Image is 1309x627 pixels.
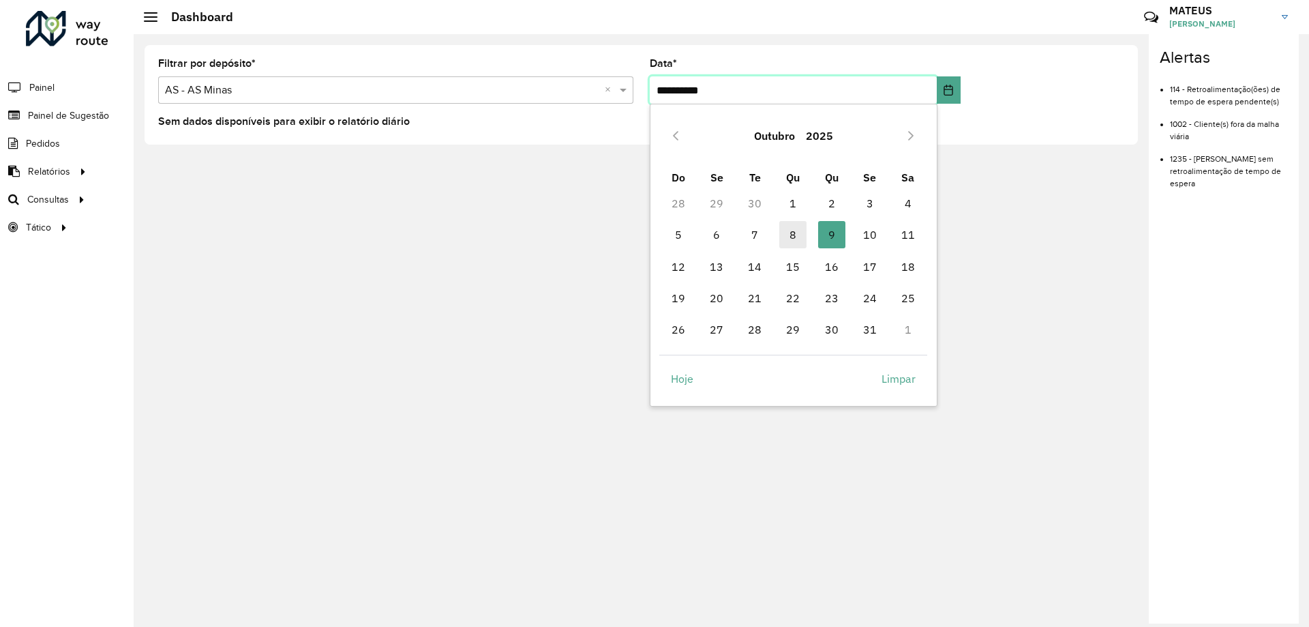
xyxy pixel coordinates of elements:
span: 9 [818,221,845,248]
td: 26 [659,314,697,345]
td: 1 [774,188,812,219]
span: 14 [741,253,768,280]
span: 30 [818,316,845,343]
td: 29 [774,314,812,345]
span: 3 [856,190,884,217]
span: Se [863,171,876,184]
span: 29 [779,316,807,343]
label: Filtrar por depósito [158,55,256,72]
h3: MATEUS [1169,4,1272,17]
span: 12 [665,253,692,280]
td: 28 [736,314,774,345]
span: Sa [901,171,914,184]
span: 5 [665,221,692,248]
span: 31 [856,316,884,343]
li: 1002 - Cliente(s) fora da malha viária [1170,108,1288,143]
span: 6 [703,221,730,248]
td: 16 [813,251,851,282]
td: 31 [851,314,889,345]
td: 1 [889,314,927,345]
td: 17 [851,251,889,282]
span: Te [749,171,761,184]
button: Limpar [870,365,927,392]
span: 17 [856,253,884,280]
td: 11 [889,219,927,250]
span: 7 [741,221,768,248]
h4: Alertas [1160,48,1288,68]
td: 27 [697,314,736,345]
td: 25 [889,282,927,314]
td: 19 [659,282,697,314]
span: 4 [894,190,922,217]
span: Se [710,171,723,184]
td: 10 [851,219,889,250]
span: 24 [856,285,884,312]
td: 3 [851,188,889,219]
td: 23 [813,282,851,314]
td: 14 [736,251,774,282]
span: Painel de Sugestão [28,108,109,123]
span: 8 [779,221,807,248]
td: 18 [889,251,927,282]
td: 2 [813,188,851,219]
span: Limpar [882,370,916,387]
td: 9 [813,219,851,250]
span: Pedidos [26,136,60,151]
td: 8 [774,219,812,250]
span: Consultas [27,192,69,207]
td: 5 [659,219,697,250]
td: 30 [813,314,851,345]
td: 13 [697,251,736,282]
td: 28 [659,188,697,219]
td: 21 [736,282,774,314]
span: 15 [779,253,807,280]
button: Choose Year [800,119,839,152]
span: 20 [703,285,730,312]
span: 21 [741,285,768,312]
span: 25 [894,285,922,312]
td: 7 [736,219,774,250]
button: Previous Month [665,125,687,147]
td: 20 [697,282,736,314]
li: 114 - Retroalimentação(ões) de tempo de espera pendente(s) [1170,73,1288,108]
span: Painel [29,81,55,95]
td: 12 [659,251,697,282]
label: Data [650,55,677,72]
span: Clear all [605,82,616,98]
button: Hoje [659,365,705,392]
span: 2 [818,190,845,217]
label: Sem dados disponíveis para exibir o relatório diário [158,113,410,130]
td: 29 [697,188,736,219]
li: 1235 - [PERSON_NAME] sem retroalimentação de tempo de espera [1170,143,1288,190]
td: 15 [774,251,812,282]
td: 4 [889,188,927,219]
span: 18 [894,253,922,280]
span: 23 [818,285,845,312]
span: 28 [741,316,768,343]
span: 13 [703,253,730,280]
span: Qu [786,171,800,184]
td: 30 [736,188,774,219]
span: Do [672,171,685,184]
div: Choose Date [650,104,937,407]
td: 22 [774,282,812,314]
span: [PERSON_NAME] [1169,18,1272,30]
span: 26 [665,316,692,343]
span: Hoje [671,370,693,387]
h2: Dashboard [157,10,233,25]
a: Contato Rápido [1137,3,1166,32]
span: 10 [856,221,884,248]
span: 27 [703,316,730,343]
span: Tático [26,220,51,235]
span: 11 [894,221,922,248]
td: 24 [851,282,889,314]
span: 16 [818,253,845,280]
button: Choose Month [749,119,800,152]
span: 22 [779,285,807,312]
span: Relatórios [28,164,70,179]
span: 19 [665,285,692,312]
span: Qu [825,171,839,184]
button: Next Month [900,125,922,147]
button: Choose Date [937,76,961,104]
td: 6 [697,219,736,250]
